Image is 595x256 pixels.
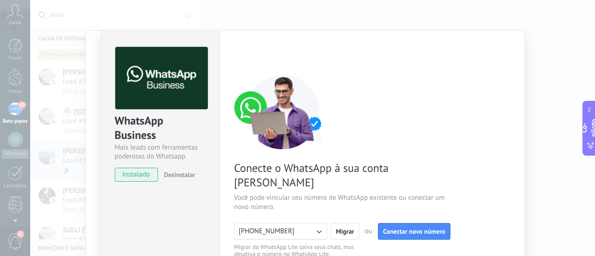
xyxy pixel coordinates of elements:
[122,170,150,179] font: instalado
[234,193,445,211] font: Você pode vincular seu número de WhatsApp existente ou conectar um novo número.
[115,143,198,161] font: Mais leads com ferramentas poderosas do Whatsapp
[164,171,195,179] font: Desinstalar
[115,47,208,110] img: logo_main.png
[160,168,195,182] button: Desinstalar
[234,75,332,149] img: número de conexão
[115,113,206,143] div: WhatsApp Business
[365,227,372,236] font: ou
[331,223,359,240] button: Migrar
[239,227,295,236] font: [PHONE_NUMBER]
[383,227,445,236] font: Conectar novo número
[378,223,450,240] button: Conectar novo número
[234,223,327,240] button: [PHONE_NUMBER]
[336,227,354,236] font: Migrar
[234,161,389,190] font: Conecte o WhatsApp à sua conta [PERSON_NAME]
[115,113,166,142] font: WhatsApp Business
